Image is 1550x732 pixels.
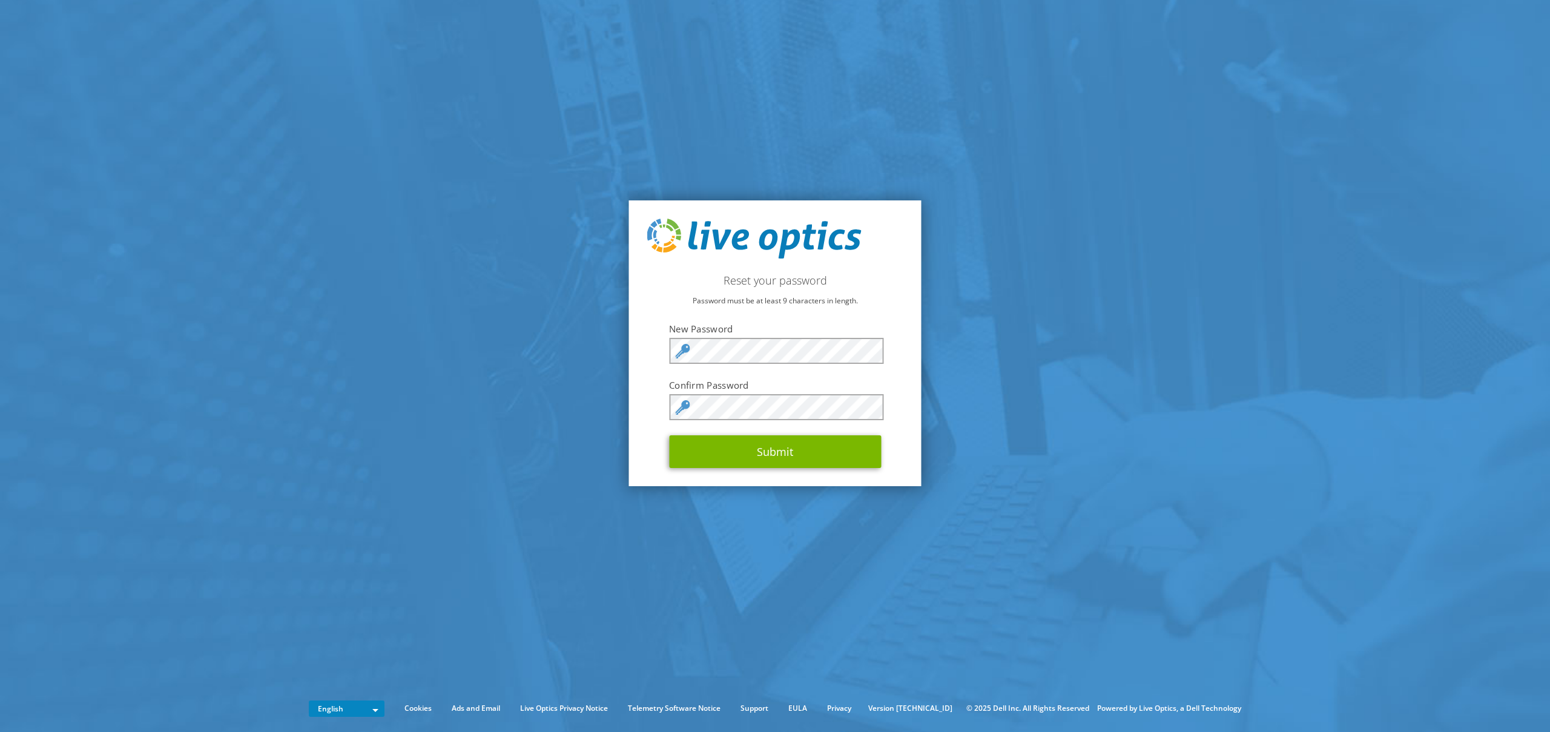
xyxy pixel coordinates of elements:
a: Privacy [818,702,860,715]
a: Ads and Email [443,702,509,715]
h2: Reset your password [647,274,903,287]
label: Confirm Password [669,379,881,391]
a: EULA [779,702,816,715]
label: New Password [669,323,881,335]
a: Live Optics Privacy Notice [511,702,617,715]
li: Version [TECHNICAL_ID] [862,702,958,715]
button: Submit [669,435,881,468]
p: Password must be at least 9 characters in length. [647,294,903,308]
a: Cookies [395,702,441,715]
li: Powered by Live Optics, a Dell Technology [1097,702,1241,715]
a: Support [731,702,777,715]
a: Telemetry Software Notice [619,702,730,715]
img: live_optics_svg.svg [647,219,862,259]
li: © 2025 Dell Inc. All Rights Reserved [960,702,1095,715]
